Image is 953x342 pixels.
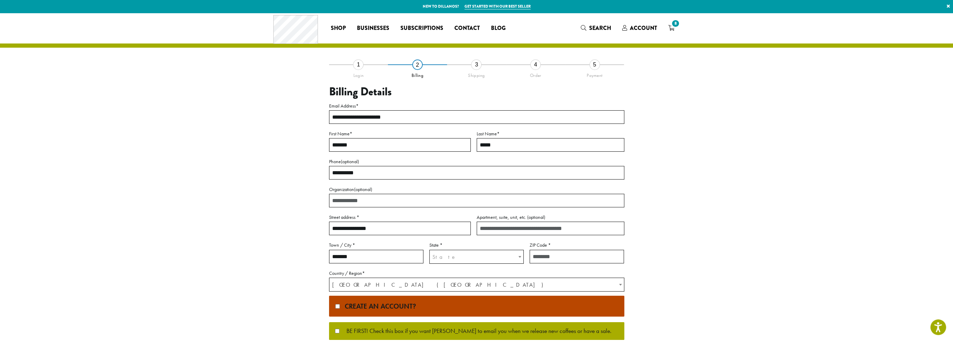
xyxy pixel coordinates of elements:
[447,70,506,78] div: Shipping
[506,70,565,78] div: Order
[477,129,624,138] label: Last Name
[464,3,531,9] a: Get started with our best seller
[671,19,680,28] span: 8
[325,23,351,34] a: Shop
[530,59,541,70] div: 4
[329,278,624,292] span: United States (US)
[329,102,624,110] label: Email Address
[589,24,611,32] span: Search
[329,129,471,138] label: First Name
[565,70,624,78] div: Payment
[491,24,506,33] span: Blog
[329,278,624,292] span: Country / Region
[454,24,480,33] span: Contact
[575,22,617,34] a: Search
[329,85,624,98] h3: Billing Details
[477,213,624,222] label: Apartment, suite, unit, etc.
[354,186,372,192] span: (optional)
[335,304,340,309] input: Create an account?
[329,213,471,222] label: Street address
[530,241,624,249] label: ZIP Code
[339,328,611,334] span: BE FIRST! Check this box if you want [PERSON_NAME] to email you when we release new coffees or ha...
[412,59,423,70] div: 2
[471,59,482,70] div: 3
[400,24,443,33] span: Subscriptions
[527,214,545,220] span: (optional)
[357,24,389,33] span: Businesses
[341,302,416,311] span: Create an account?
[353,59,364,70] div: 1
[329,241,423,249] label: Town / City
[630,24,657,32] span: Account
[432,253,457,261] span: State
[589,59,600,70] div: 5
[429,250,524,264] span: State
[329,185,624,194] label: Organization
[388,70,447,78] div: Billing
[429,241,524,249] label: State
[335,329,339,333] input: BE FIRST! Check this box if you want [PERSON_NAME] to email you when we release new coffees or ha...
[329,70,388,78] div: Login
[341,158,359,165] span: (optional)
[331,24,346,33] span: Shop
